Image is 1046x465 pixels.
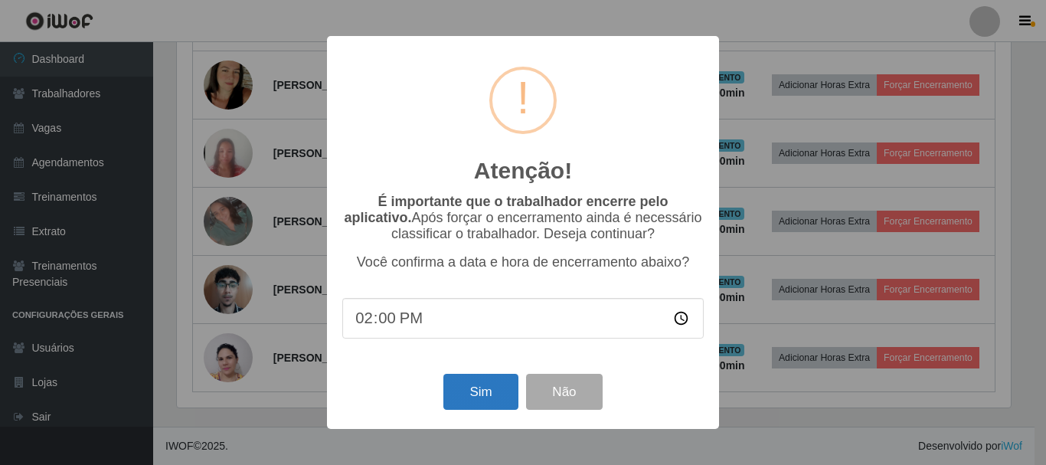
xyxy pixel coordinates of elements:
p: Você confirma a data e hora de encerramento abaixo? [342,254,704,270]
button: Sim [443,374,518,410]
b: É importante que o trabalhador encerre pelo aplicativo. [344,194,668,225]
p: Após forçar o encerramento ainda é necessário classificar o trabalhador. Deseja continuar? [342,194,704,242]
h2: Atenção! [474,157,572,185]
button: Não [526,374,602,410]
